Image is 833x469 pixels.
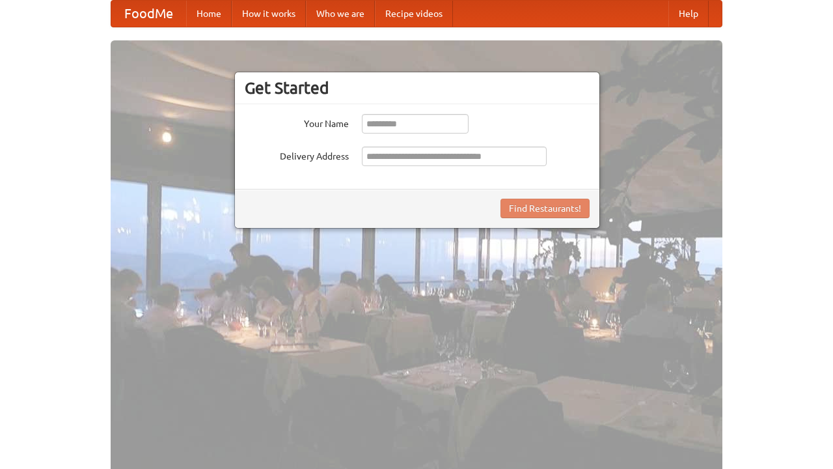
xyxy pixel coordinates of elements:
[111,1,186,27] a: FoodMe
[375,1,453,27] a: Recipe videos
[306,1,375,27] a: Who we are
[245,114,349,130] label: Your Name
[500,199,590,218] button: Find Restaurants!
[245,78,590,98] h3: Get Started
[245,147,349,163] label: Delivery Address
[186,1,232,27] a: Home
[668,1,709,27] a: Help
[232,1,306,27] a: How it works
